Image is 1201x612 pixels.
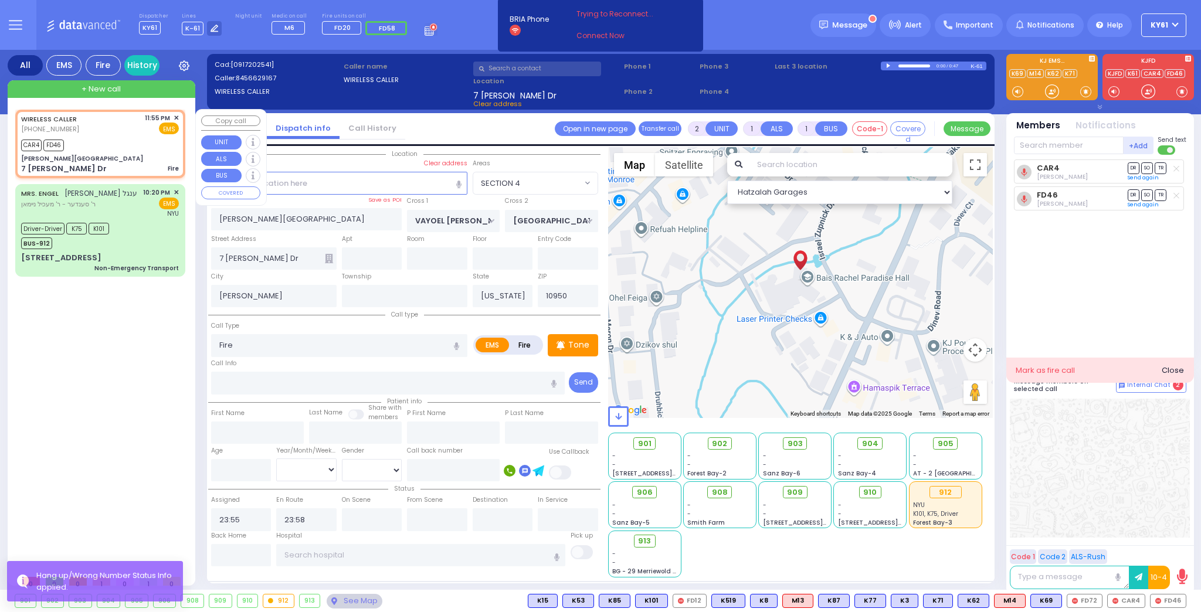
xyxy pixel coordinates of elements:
[473,90,557,99] span: 7 [PERSON_NAME] Dr
[1107,594,1145,608] div: CAR4
[611,403,650,418] img: Google
[639,121,681,136] button: Transfer call
[379,23,395,33] span: FD58
[1030,594,1062,608] div: K69
[638,438,652,450] span: 901
[1148,566,1170,589] button: 10-4
[612,567,678,576] span: BG - 29 Merriewold S.
[538,495,568,505] label: In Service
[711,594,745,608] div: BLS
[763,460,766,469] span: -
[1037,191,1058,199] a: FD46
[750,594,778,608] div: K8
[913,518,952,527] span: Forest Bay-3
[1037,199,1088,208] span: Jacob Weiss
[139,21,161,35] span: KY61
[963,380,987,404] button: Drag Pegman onto the map to open Street View
[958,594,989,608] div: K62
[775,62,881,72] label: Last 3 location
[46,18,124,32] img: Logo
[838,460,842,469] span: -
[1150,594,1186,608] div: FD46
[473,62,601,76] input: Search a contact
[167,209,179,218] span: NYU
[614,153,655,176] button: Show street map
[1162,365,1184,376] div: Close
[21,114,77,124] a: WIRELESS CALLER
[994,594,1026,608] div: ALS
[215,60,340,70] label: Cad:
[576,9,669,19] span: Trying to Reconnect...
[1155,189,1166,200] span: TR
[938,438,954,450] span: 905
[538,234,571,244] label: Entry Code
[21,237,52,249] span: BUS-912
[385,310,424,319] span: Call type
[782,594,813,608] div: M13
[211,321,239,331] label: Call Type
[1141,13,1186,37] button: KY61
[611,403,650,418] a: Open this area in Google Maps (opens a new window)
[276,446,337,455] div: Year/Month/Week/Day
[21,163,107,175] div: 7 [PERSON_NAME] Dr
[276,531,302,540] label: Hospital
[1128,174,1159,181] a: Send again
[510,14,549,25] span: BRIA Phone
[473,99,522,108] span: Clear address
[815,121,847,136] button: BUS
[576,30,669,41] a: Connect Now
[1158,135,1186,144] span: Send text
[159,123,179,134] span: EMS
[139,13,168,20] label: Dispatcher
[1027,20,1074,30] span: Notifications
[368,196,402,204] label: Save as POI
[624,87,696,97] span: Phone 2
[1165,69,1185,78] a: FD46
[538,272,547,281] label: ZIP
[473,172,582,193] span: SECTION 4
[211,234,256,244] label: Street Address
[473,234,487,244] label: Floor
[276,544,565,566] input: Search hospital
[687,501,691,509] span: -
[473,159,490,168] label: Areas
[344,75,469,85] label: WIRELESS CALLER
[368,403,402,412] small: Share with
[342,234,352,244] label: Apt
[913,509,958,518] span: K101, K75, Driver
[201,169,242,183] button: BUS
[687,460,691,469] span: -
[956,20,993,30] span: Important
[211,272,223,281] label: City
[145,114,170,123] span: 11:55 PM
[612,451,616,460] span: -
[787,487,803,498] span: 909
[712,438,727,450] span: 902
[505,409,544,418] label: P Last Name
[838,501,842,509] span: -
[284,23,294,32] span: M6
[174,113,179,123] span: ✕
[473,272,489,281] label: State
[863,487,877,498] span: 910
[1125,69,1140,78] a: K61
[655,153,713,176] button: Show satellite imagery
[599,594,630,608] div: K85
[1010,549,1036,564] button: Code 1
[21,124,79,134] span: [PHONE_NUMBER]
[1102,58,1194,66] label: KJFD
[368,413,398,421] span: members
[1037,164,1060,172] a: CAR4
[407,409,446,418] label: P First Name
[209,594,232,607] div: 909
[638,535,651,547] span: 913
[946,59,948,73] div: /
[1063,69,1077,78] a: K71
[635,594,668,608] div: K101
[36,570,174,593] div: Hang up/Wrong Number Status Info applied.
[1116,378,1186,393] button: Internal Chat 2
[267,123,340,134] a: Dispatch info
[1124,137,1154,154] button: +Add
[958,594,989,608] div: BLS
[612,509,616,518] span: -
